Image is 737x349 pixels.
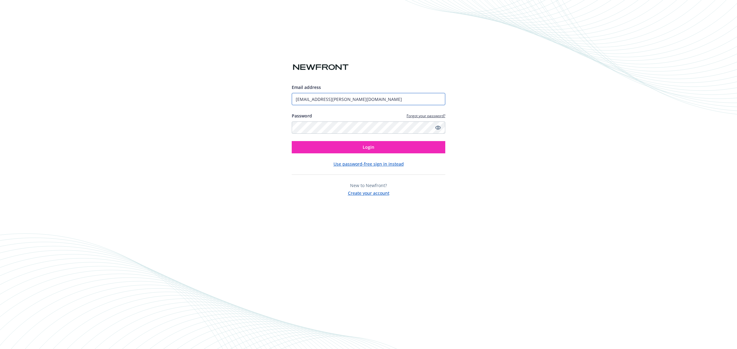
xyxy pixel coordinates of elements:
[434,124,442,131] a: Show password
[333,161,404,167] button: Use password-free sign in instead
[292,62,350,73] img: Newfront logo
[350,182,387,188] span: New to Newfront?
[292,141,445,153] button: Login
[348,189,389,196] button: Create your account
[292,113,312,119] label: Password
[292,121,445,134] input: Enter your password
[363,144,374,150] span: Login
[292,93,445,105] input: Enter your email
[407,113,445,118] a: Forgot your password?
[292,84,321,90] span: Email address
